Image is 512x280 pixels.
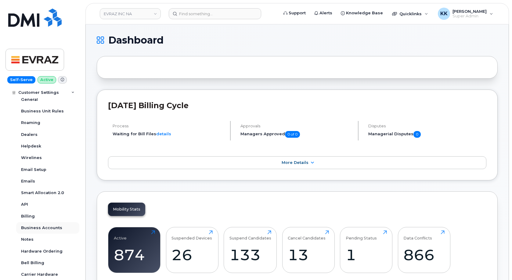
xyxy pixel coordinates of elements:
[114,230,155,269] a: Active874
[285,131,300,138] span: 0 of 0
[288,230,329,269] a: Cancel Candidates13
[229,230,271,269] a: Suspend Candidates133
[240,124,353,128] h4: Approvals
[346,230,387,269] a: Pending Status1
[229,246,271,264] div: 133
[156,131,171,136] a: details
[413,131,421,138] span: 0
[346,246,387,264] div: 1
[113,131,225,137] li: Waiting for Bill Files
[403,230,432,240] div: Data Conflicts
[403,230,445,269] a: Data Conflicts866
[171,230,212,240] div: Suspended Devices
[240,131,353,138] h5: Managers Approved
[229,230,271,240] div: Suspend Candidates
[403,246,445,264] div: 866
[171,246,213,264] div: 26
[288,246,329,264] div: 13
[282,160,308,165] span: More Details
[114,246,155,264] div: 874
[113,124,225,128] h4: Process
[108,101,486,110] h2: [DATE] Billing Cycle
[108,36,164,45] span: Dashboard
[346,230,377,240] div: Pending Status
[288,230,326,240] div: Cancel Candidates
[171,230,213,269] a: Suspended Devices26
[114,230,127,240] div: Active
[368,131,486,138] h5: Managerial Disputes
[368,124,486,128] h4: Disputes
